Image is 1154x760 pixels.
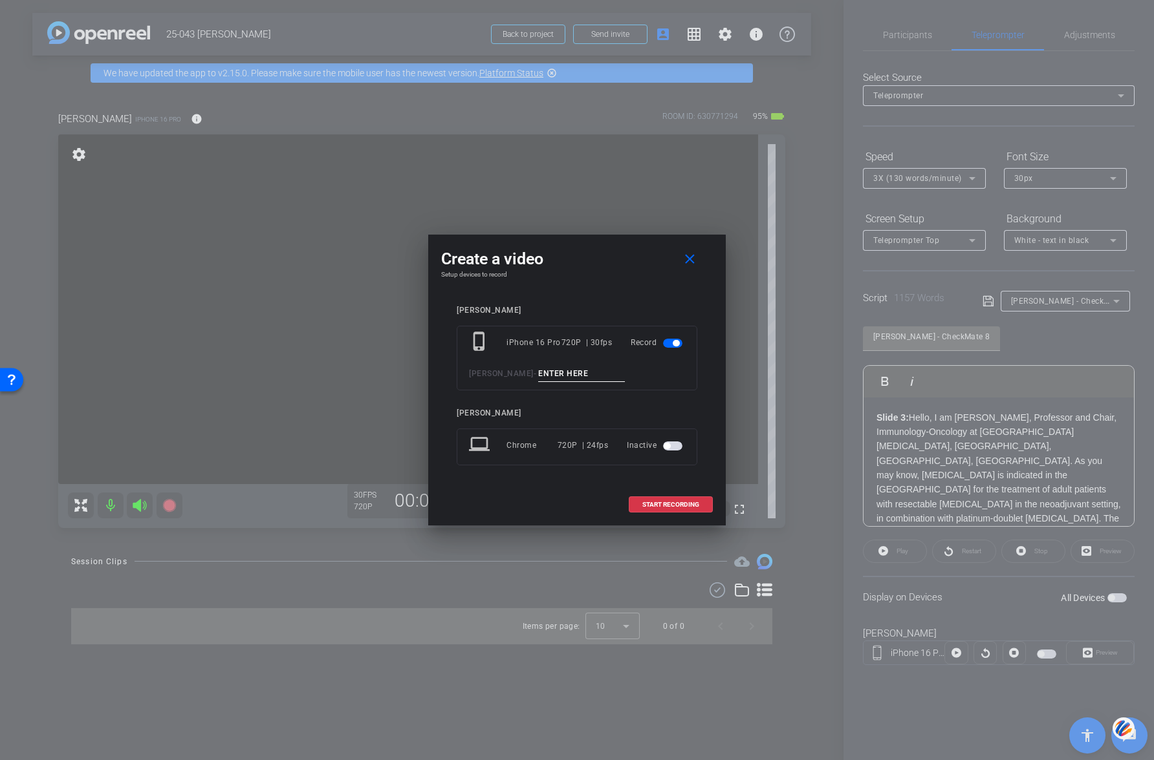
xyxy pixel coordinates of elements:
[457,306,697,315] div: [PERSON_NAME]
[561,331,613,354] div: 720P | 30fps
[469,369,534,378] span: [PERSON_NAME]
[469,434,492,457] mat-icon: laptop
[558,434,609,457] div: 720P | 24fps
[682,251,698,268] mat-icon: close
[441,271,713,279] h4: Setup devices to record
[642,501,699,508] span: START RECORDING
[631,331,685,354] div: Record
[538,366,625,382] input: ENTER HERE
[441,248,713,271] div: Create a video
[506,434,558,457] div: Chrome
[457,408,697,418] div: [PERSON_NAME]
[534,369,537,378] span: -
[629,496,713,512] button: START RECORDING
[469,331,492,354] mat-icon: phone_iphone
[627,434,685,457] div: Inactive
[506,331,561,354] div: iPhone 16 Pro
[1113,717,1135,741] img: svg+xml;base64,PHN2ZyB3aWR0aD0iNDQiIGhlaWdodD0iNDQiIHZpZXdCb3g9IjAgMCA0NCA0NCIgZmlsbD0ibm9uZSIgeG...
